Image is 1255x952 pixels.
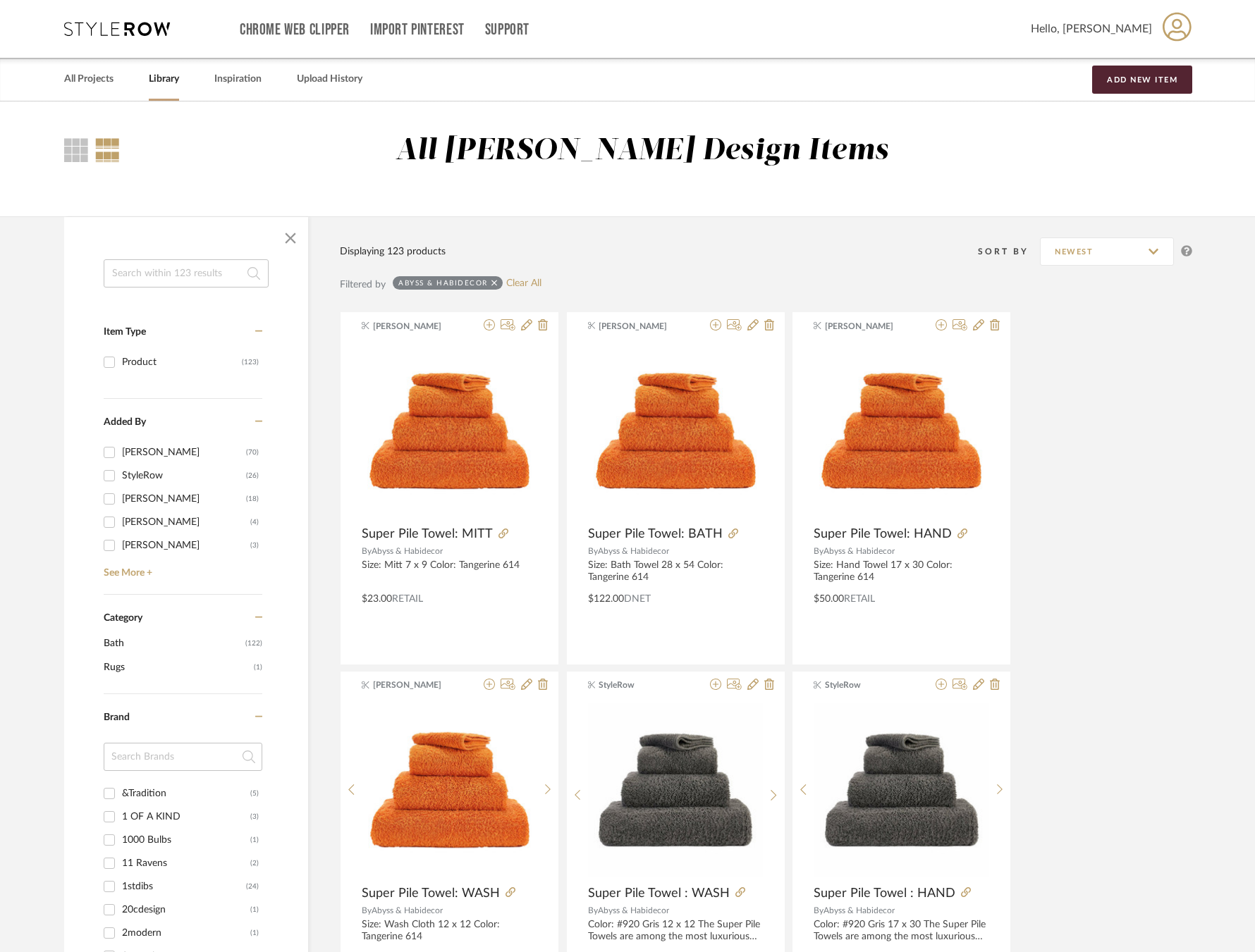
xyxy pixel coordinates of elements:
[250,534,259,557] div: (3)
[588,906,598,915] span: By
[250,829,259,851] div: (1)
[362,560,537,583] div: Size: Mitt 7 x 9 Color: Tangerine 614
[362,919,537,943] div: Size: Wash Cloth 12 x 12 Color: Tangerine 614
[814,919,989,943] div: Color: #920 Gris 17 x 30 The Super Pile Towels are among the most luxurious bath linens in the wo...
[122,852,250,874] div: 11 Ravens
[122,351,242,373] div: Product
[814,886,955,901] span: Super Pile Towel : HAND
[372,547,443,555] span: Abyss & Habidecor
[104,631,242,655] span: Bath
[370,24,465,36] a: Import Pinterest
[588,560,764,583] div: Size: Bath Towel 28 x 54 Color: Tangerine 614
[372,906,443,915] span: Abyss & Habidecor
[373,320,462,333] span: [PERSON_NAME]
[104,743,262,771] input: Search Brands
[122,488,246,510] div: [PERSON_NAME]
[122,922,250,944] div: 2modern
[624,594,651,604] span: DNET
[104,327,146,337] span: Item Type
[588,547,598,555] span: By
[588,594,624,604] span: $122.00
[246,875,259,898] div: (24)
[814,526,952,542] span: Super Pile Towel: HAND
[362,906,372,915] span: By
[814,594,844,604] span: $50.00
[588,703,763,877] img: Super Pile Towel : WASH
[588,526,723,542] span: Super Pile Towel: BATH
[362,886,500,901] span: Super Pile Towel: WASH
[814,343,989,519] img: Super Pile Towel: HAND
[122,829,250,851] div: 1000 Bulbs
[588,702,763,878] div: 0
[814,342,989,519] div: 0
[588,919,764,943] div: Color: #920 Gris 12 x 12 The Super Pile Towels are among the most luxurious bath linens in the wo...
[104,612,142,624] span: Category
[246,488,259,510] div: (18)
[104,259,269,288] input: Search within 123 results
[362,547,372,555] span: By
[122,511,250,533] div: [PERSON_NAME]
[122,534,250,557] div: [PERSON_NAME]
[122,782,250,805] div: &Tradition
[373,679,462,691] span: [PERSON_NAME]
[246,464,259,487] div: (26)
[340,277,386,292] div: Filtered by
[599,320,687,333] span: [PERSON_NAME]
[824,906,895,915] span: Abyss & Habidecor
[122,441,246,464] div: [PERSON_NAME]
[814,547,824,555] span: By
[398,278,488,288] div: Abyss & Habidecor
[240,24,350,36] a: Chrome Web Clipper
[250,782,259,805] div: (5)
[122,464,246,487] div: StyleRow
[122,898,250,921] div: 20cdesign
[246,441,259,464] div: (70)
[340,244,446,259] div: Displaying 123 products
[978,245,1040,259] div: Sort By
[588,343,764,519] img: Super Pile Towel: BATH
[825,679,914,691] span: StyleRow
[104,712,130,722] span: Brand
[64,70,114,89] a: All Projects
[250,805,259,828] div: (3)
[485,24,529,36] a: Support
[598,547,669,555] span: Abyss & Habidecor
[396,133,889,169] div: All [PERSON_NAME] Design Items
[250,852,259,874] div: (2)
[599,679,687,691] span: StyleRow
[122,805,250,828] div: 1 OF A KIND
[825,320,914,333] span: [PERSON_NAME]
[122,875,246,898] div: 1stdibs
[814,906,824,915] span: By
[242,351,259,373] div: (123)
[149,70,179,89] a: Library
[250,511,259,533] div: (4)
[100,557,262,579] a: See More +
[297,70,362,89] a: Upload History
[814,560,989,583] div: Size: Hand Towel 17 x 30 Color: Tangerine 614
[245,632,262,655] span: (122)
[1031,20,1152,37] span: Hello, [PERSON_NAME]
[814,703,989,877] img: Super Pile Towel : HAND
[824,547,895,555] span: Abyss & Habidecor
[104,417,146,427] span: Added By
[214,70,262,89] a: Inspiration
[250,922,259,944] div: (1)
[588,342,764,519] div: 0
[598,906,669,915] span: Abyss & Habidecor
[1092,66,1192,94] button: Add New Item
[254,656,262,679] span: (1)
[104,655,250,679] span: Rugs
[392,594,423,604] span: Retail
[506,278,541,290] a: Clear All
[362,703,537,877] img: Super Pile Towel: WASH
[362,342,537,519] div: 0
[362,526,493,542] span: Super Pile Towel: MITT
[362,343,537,519] img: Super Pile Towel: MITT
[276,224,305,252] button: Close
[250,898,259,921] div: (1)
[362,594,392,604] span: $23.00
[844,594,875,604] span: Retail
[588,886,730,901] span: Super Pile Towel : WASH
